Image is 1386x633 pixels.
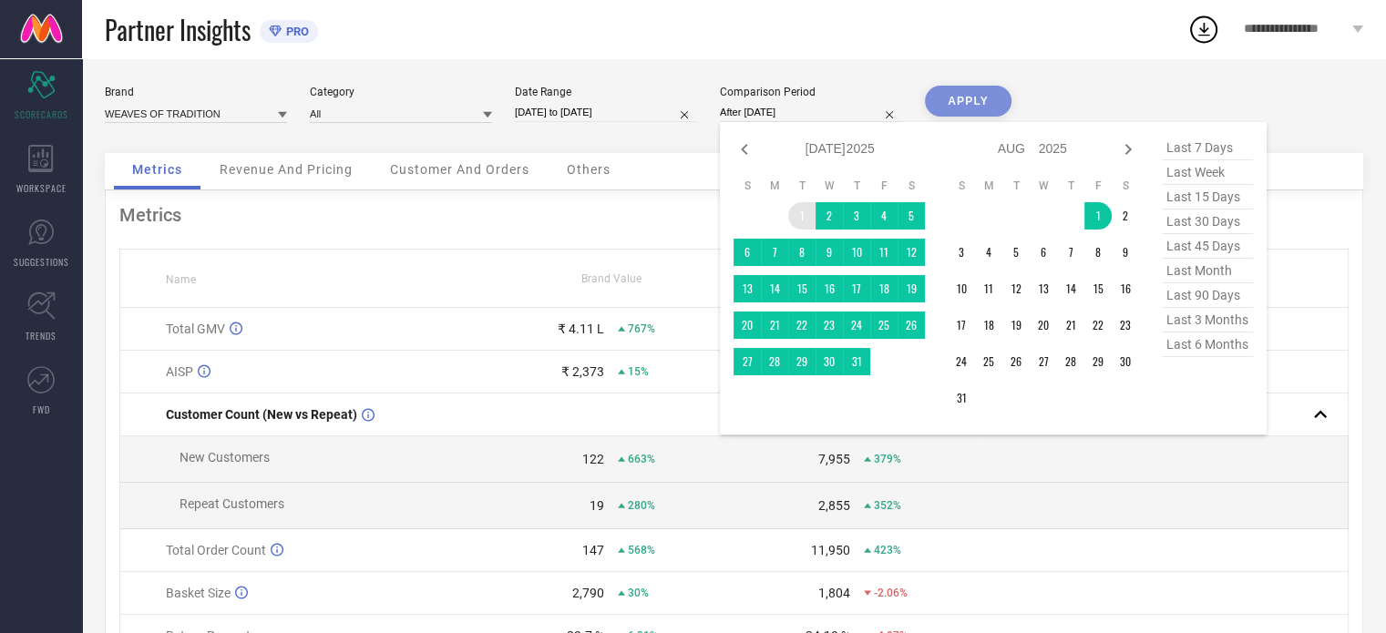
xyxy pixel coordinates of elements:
td: Tue Jul 22 2025 [788,311,816,339]
td: Sat Aug 09 2025 [1112,239,1139,266]
td: Mon Aug 04 2025 [975,239,1002,266]
div: 2,790 [572,586,604,600]
div: Category [310,86,492,98]
td: Tue Aug 12 2025 [1002,275,1030,302]
td: Mon Jul 07 2025 [761,239,788,266]
th: Monday [975,179,1002,193]
td: Tue Jul 08 2025 [788,239,816,266]
td: Mon Aug 18 2025 [975,311,1002,339]
td: Sat Aug 30 2025 [1112,348,1139,375]
div: Previous month [734,138,755,160]
div: Comparison Period [720,86,902,98]
th: Friday [870,179,898,193]
div: Metrics [119,204,1349,226]
span: Customer Count (New vs Repeat) [166,407,357,422]
td: Sun Jul 06 2025 [734,239,761,266]
th: Friday [1084,179,1112,193]
div: 147 [582,543,604,557]
input: Select date range [515,103,697,122]
td: Fri Aug 01 2025 [1084,202,1112,230]
td: Sun Aug 31 2025 [948,384,975,412]
td: Mon Jul 14 2025 [761,275,788,302]
td: Thu Aug 07 2025 [1057,239,1084,266]
div: Next month [1117,138,1139,160]
span: 568% [628,544,655,556]
td: Mon Aug 11 2025 [975,275,1002,302]
span: SCORECARDS [15,107,68,121]
span: WORKSPACE [16,181,67,195]
span: Metrics [132,162,182,177]
span: Basket Size [166,586,231,600]
span: 280% [628,499,655,512]
td: Tue Jul 01 2025 [788,202,816,230]
td: Fri Jul 18 2025 [870,275,898,302]
span: Others [567,162,611,177]
td: Fri Aug 08 2025 [1084,239,1112,266]
td: Thu Jul 17 2025 [843,275,870,302]
span: last 45 days [1162,234,1253,259]
td: Sun Aug 17 2025 [948,311,975,339]
td: Wed Aug 20 2025 [1030,311,1057,339]
span: last 90 days [1162,283,1253,308]
td: Tue Aug 26 2025 [1002,348,1030,375]
span: Total GMV [166,322,225,336]
td: Tue Aug 19 2025 [1002,311,1030,339]
span: Partner Insights [105,11,251,48]
td: Fri Aug 29 2025 [1084,348,1112,375]
span: 423% [874,544,901,556]
td: Sun Jul 13 2025 [734,275,761,302]
td: Fri Aug 15 2025 [1084,275,1112,302]
td: Sat Aug 02 2025 [1112,202,1139,230]
td: Mon Aug 25 2025 [975,348,1002,375]
td: Sat Jul 26 2025 [898,311,925,339]
span: 663% [628,453,655,465]
div: 1,804 [818,586,850,600]
td: Thu Aug 28 2025 [1057,348,1084,375]
div: Date Range [515,86,697,98]
span: last week [1162,160,1253,185]
span: last 6 months [1162,332,1253,357]
td: Wed Aug 27 2025 [1030,348,1057,375]
td: Mon Jul 28 2025 [761,348,788,375]
span: last month [1162,259,1253,283]
span: Repeat Customers [180,496,284,511]
td: Fri Jul 04 2025 [870,202,898,230]
td: Tue Jul 15 2025 [788,275,816,302]
td: Tue Jul 29 2025 [788,348,816,375]
span: last 30 days [1162,209,1253,234]
span: last 7 days [1162,136,1253,160]
td: Wed Jul 23 2025 [816,311,843,339]
span: Customer And Orders [390,162,529,177]
td: Wed Aug 06 2025 [1030,239,1057,266]
span: AISP [166,364,193,379]
th: Saturday [1112,179,1139,193]
td: Thu Jul 31 2025 [843,348,870,375]
td: Sat Aug 16 2025 [1112,275,1139,302]
td: Wed Jul 16 2025 [816,275,843,302]
div: 2,855 [818,498,850,513]
th: Saturday [898,179,925,193]
span: 15% [628,365,649,378]
th: Tuesday [1002,179,1030,193]
span: last 15 days [1162,185,1253,209]
td: Wed Aug 13 2025 [1030,275,1057,302]
th: Wednesday [1030,179,1057,193]
td: Sun Jul 27 2025 [734,348,761,375]
span: TRENDS [26,329,56,342]
span: Total Order Count [166,543,266,557]
th: Sunday [948,179,975,193]
td: Fri Jul 25 2025 [870,311,898,339]
td: Mon Jul 21 2025 [761,311,788,339]
td: Thu Jul 03 2025 [843,202,870,230]
td: Wed Jul 02 2025 [816,202,843,230]
td: Sun Aug 03 2025 [948,239,975,266]
th: Thursday [1057,179,1084,193]
th: Thursday [843,179,870,193]
th: Monday [761,179,788,193]
span: 352% [874,499,901,512]
span: PRO [282,25,309,38]
span: Name [166,273,196,286]
td: Thu Aug 14 2025 [1057,275,1084,302]
td: Sat Jul 12 2025 [898,239,925,266]
td: Wed Jul 30 2025 [816,348,843,375]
